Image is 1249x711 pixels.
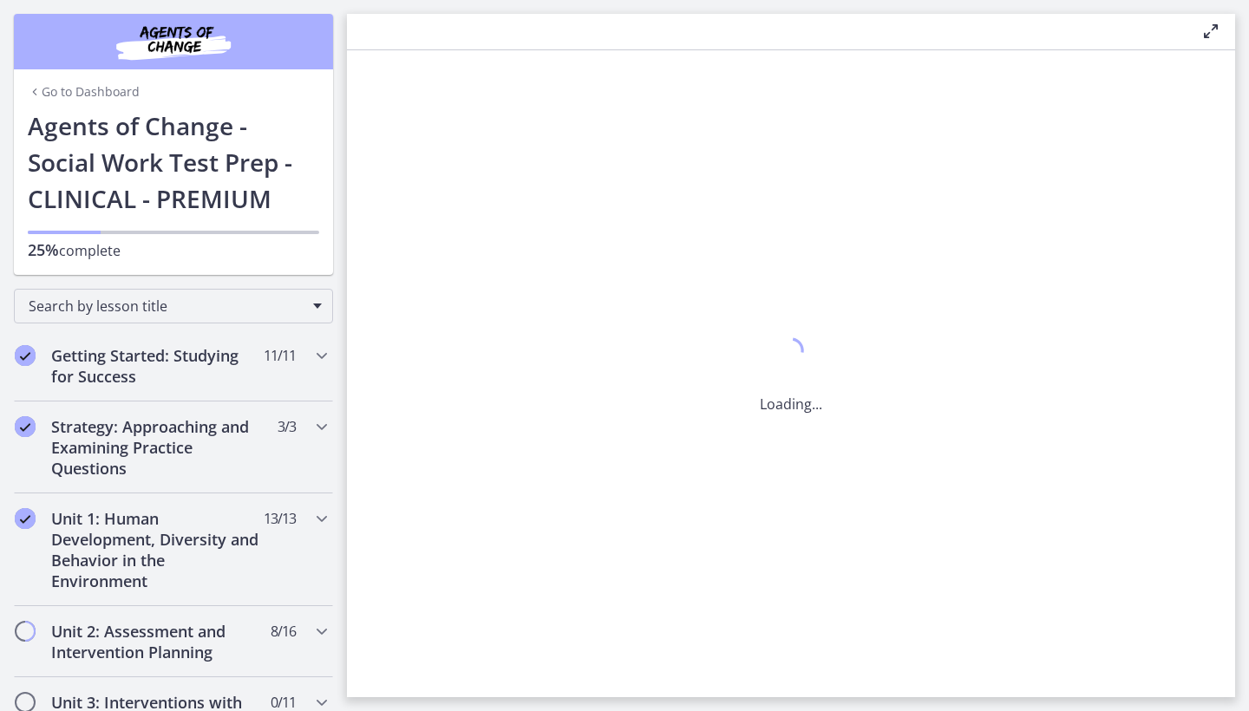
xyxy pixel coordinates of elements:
span: 13 / 13 [264,508,296,529]
span: 8 / 16 [271,621,296,642]
h1: Agents of Change - Social Work Test Prep - CLINICAL - PREMIUM [28,108,319,217]
i: Completed [15,416,36,437]
span: Search by lesson title [29,297,304,316]
p: Loading... [760,394,822,414]
h2: Getting Started: Studying for Success [51,345,263,387]
div: Search by lesson title [14,289,333,323]
span: 11 / 11 [264,345,296,366]
a: Go to Dashboard [28,83,140,101]
span: 25% [28,239,59,260]
img: Agents of Change [69,21,278,62]
p: complete [28,239,319,261]
span: 3 / 3 [278,416,296,437]
h2: Strategy: Approaching and Examining Practice Questions [51,416,263,479]
div: 1 [760,333,822,373]
h2: Unit 2: Assessment and Intervention Planning [51,621,263,662]
i: Completed [15,345,36,366]
h2: Unit 1: Human Development, Diversity and Behavior in the Environment [51,508,263,591]
i: Completed [15,508,36,529]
